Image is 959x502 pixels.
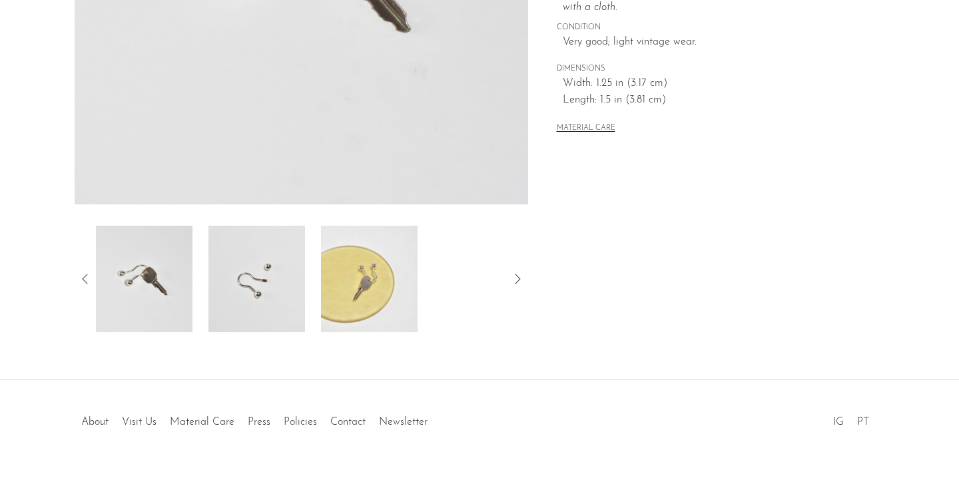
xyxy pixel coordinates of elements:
[826,406,876,431] ul: Social Medias
[96,226,192,332] img: Silver Key Ring
[557,22,856,34] span: CONDITION
[122,417,157,427] a: Visit Us
[321,226,418,332] img: Silver Key Ring
[208,226,305,332] img: Silver Key Ring
[857,417,869,427] a: PT
[284,417,317,427] a: Policies
[563,34,856,51] span: Very good; light vintage wear.
[563,75,856,93] span: Width: 1.25 in (3.17 cm)
[563,92,856,109] span: Length: 1.5 in (3.81 cm)
[81,417,109,427] a: About
[248,417,270,427] a: Press
[557,63,856,75] span: DIMENSIONS
[170,417,234,427] a: Material Care
[557,124,615,134] button: MATERIAL CARE
[833,417,844,427] a: IG
[330,417,366,427] a: Contact
[75,406,434,431] ul: Quick links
